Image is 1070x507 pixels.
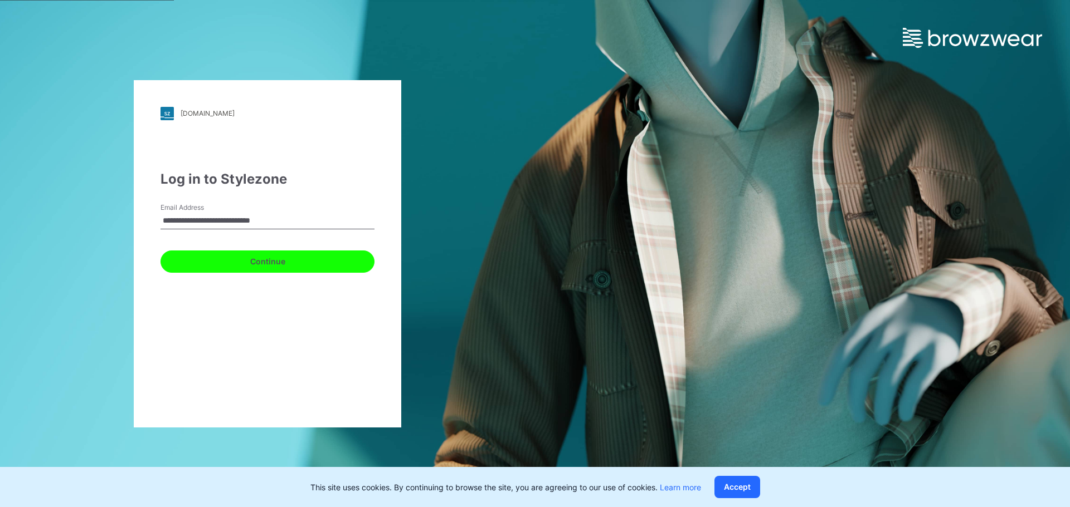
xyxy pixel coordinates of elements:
[181,109,235,117] div: [DOMAIN_NAME]
[660,483,701,492] a: Learn more
[714,476,760,498] button: Accept
[160,169,374,189] div: Log in to Stylezone
[310,481,701,493] p: This site uses cookies. By continuing to browse the site, you are agreeing to our use of cookies.
[160,107,374,120] a: [DOMAIN_NAME]
[160,203,239,213] label: Email Address
[903,28,1042,48] img: browzwear-logo.e42bd6dac1945053ebaf764b6aa21510.svg
[160,107,174,120] img: stylezone-logo.562084cfcfab977791bfbf7441f1a819.svg
[160,250,374,273] button: Continue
